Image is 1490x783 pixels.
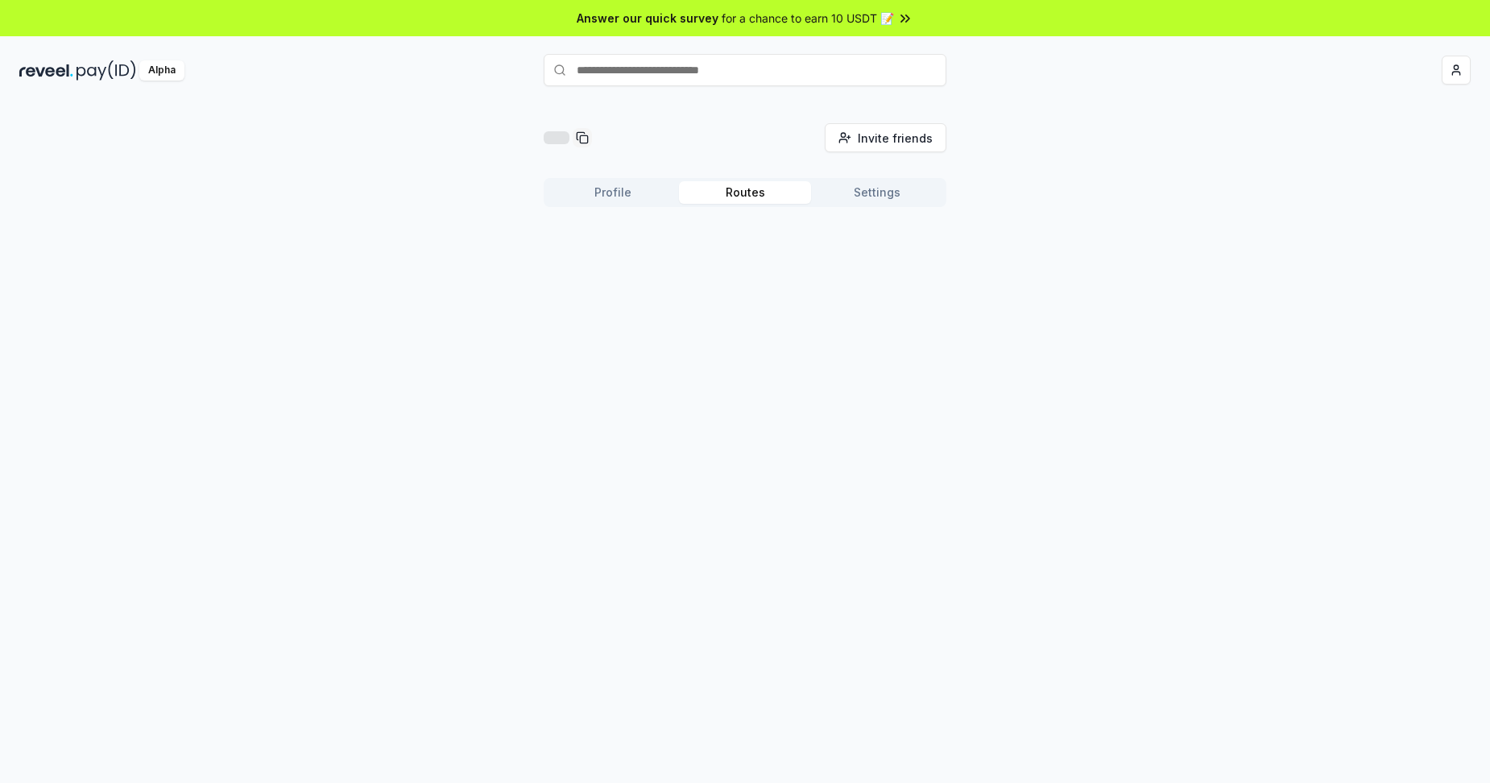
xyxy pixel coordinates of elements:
div: Alpha [139,60,184,81]
img: pay_id [77,60,136,81]
button: Routes [679,181,811,204]
button: Profile [547,181,679,204]
span: Answer our quick survey [577,10,718,27]
span: for a chance to earn 10 USDT 📝 [722,10,894,27]
span: Invite friends [858,130,933,147]
button: Settings [811,181,943,204]
button: Invite friends [825,123,946,152]
img: reveel_dark [19,60,73,81]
